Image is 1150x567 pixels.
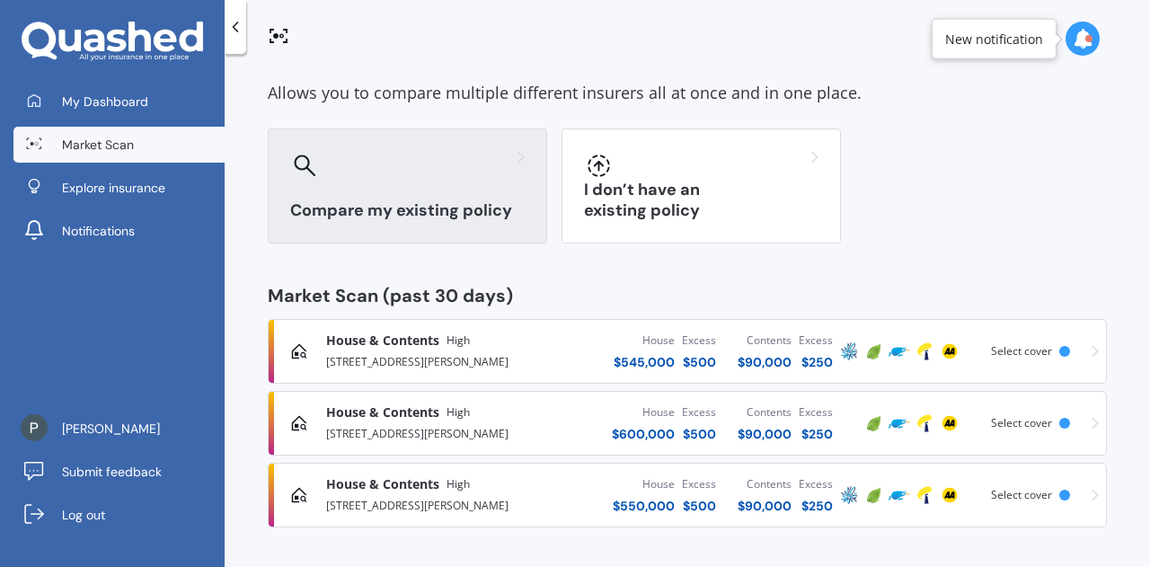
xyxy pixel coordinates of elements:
span: My Dashboard [62,93,148,111]
div: $ 90,000 [738,497,792,515]
div: Contents [738,475,792,493]
img: ACg8ocLgZtZQW056aOei7S6tdcED-5n9Tdd5PxIDkKRVWiMPSCjJ-Q=s96-c [21,414,48,441]
a: My Dashboard [13,84,225,120]
a: Market Scan [13,127,225,163]
img: Trade Me Insurance [889,341,910,362]
img: AA [939,341,960,362]
img: Tower [914,341,935,362]
div: $ 250 [799,497,833,515]
div: [STREET_ADDRESS][PERSON_NAME] [326,421,542,443]
a: Submit feedback [13,454,225,490]
span: Submit feedback [62,463,162,481]
span: House & Contents [326,475,439,493]
div: $ 600,000 [612,425,675,443]
div: $ 500 [682,353,716,371]
div: $ 500 [682,497,716,515]
span: Select cover [991,343,1052,359]
span: House & Contents [326,332,439,350]
img: Tower [914,412,935,434]
span: Notifications [62,222,135,240]
h3: I don’t have an existing policy [584,180,818,221]
img: AMP [838,341,860,362]
img: Initio [863,484,885,506]
span: Log out [62,506,105,524]
div: Excess [682,403,716,421]
div: [STREET_ADDRESS][PERSON_NAME] [326,350,542,371]
div: Allows you to compare multiple different insurers all at once and in one place. [268,80,1107,107]
div: $ 90,000 [738,353,792,371]
div: Market Scan (past 30 days) [268,287,1107,305]
img: Trade Me Insurance [889,484,910,506]
div: $ 250 [799,425,833,443]
span: High [447,475,470,493]
img: Trade Me Insurance [889,412,910,434]
span: Select cover [991,415,1052,430]
span: House & Contents [326,403,439,421]
a: Explore insurance [13,170,225,206]
span: [PERSON_NAME] [62,420,160,438]
a: Notifications [13,213,225,249]
div: Excess [682,475,716,493]
span: Market Scan [62,136,134,154]
div: Excess [799,332,833,350]
div: $ 550,000 [613,497,675,515]
span: High [447,332,470,350]
div: Contents [738,403,792,421]
h3: Compare my existing policy [290,200,525,221]
div: New notification [945,30,1043,48]
span: Explore insurance [62,179,165,197]
div: House [614,332,675,350]
div: House [613,475,675,493]
img: Initio [863,341,885,362]
a: Log out [13,497,225,533]
a: House & ContentsHigh[STREET_ADDRESS][PERSON_NAME]House$550,000Excess$500Contents$90,000Excess$250... [268,463,1107,527]
div: Excess [682,332,716,350]
div: [STREET_ADDRESS][PERSON_NAME] [326,493,542,515]
img: Tower [914,484,935,506]
img: AA [939,412,960,434]
div: Excess [799,403,833,421]
div: $ 250 [799,353,833,371]
a: [PERSON_NAME] [13,411,225,447]
img: AA [939,484,960,506]
div: Excess [799,475,833,493]
a: House & ContentsHigh[STREET_ADDRESS][PERSON_NAME]House$600,000Excess$500Contents$90,000Excess$250... [268,391,1107,456]
span: Select cover [991,487,1052,502]
div: Contents [738,332,792,350]
img: AMP [838,484,860,506]
img: Initio [863,412,885,434]
a: House & ContentsHigh[STREET_ADDRESS][PERSON_NAME]House$545,000Excess$500Contents$90,000Excess$250... [268,319,1107,384]
div: $ 90,000 [738,425,792,443]
span: High [447,403,470,421]
div: $ 545,000 [614,353,675,371]
div: $ 500 [682,425,716,443]
div: House [612,403,675,421]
